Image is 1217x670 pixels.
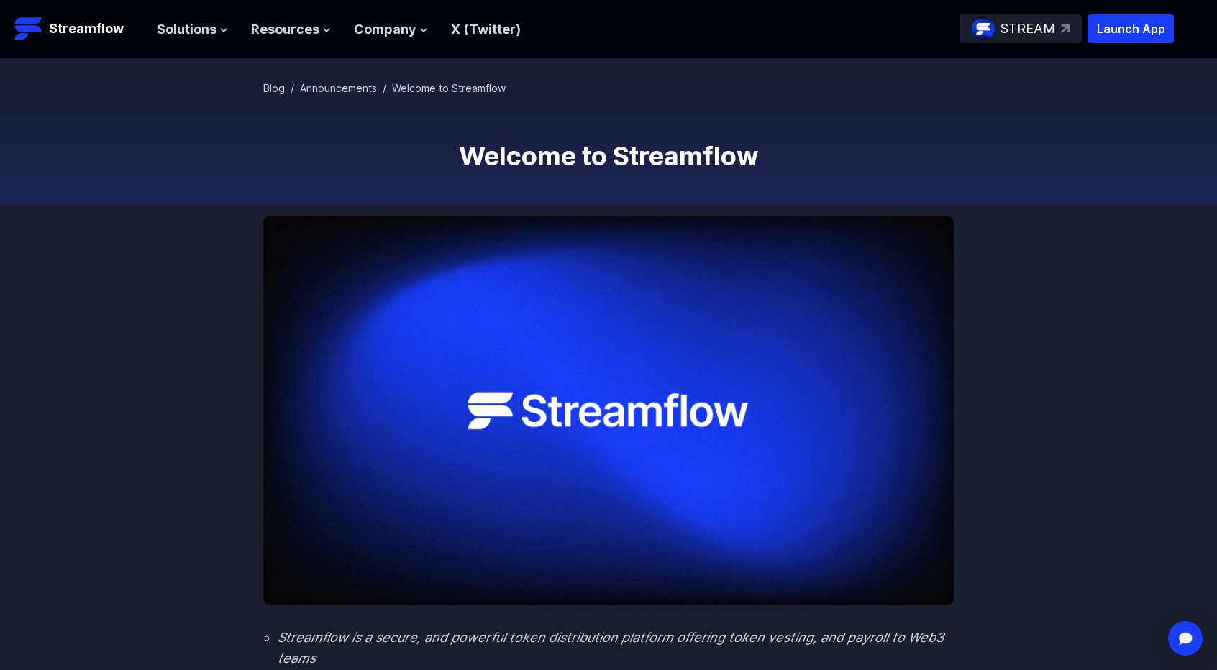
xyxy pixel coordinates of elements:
[263,142,954,170] h1: Welcome to Streamflow
[263,216,954,605] img: Welcome to Streamflow
[278,630,944,666] em: Streamflow is a secure, and powerful token distribution platform offering token vesting, and payr...
[972,17,995,40] img: streamflow-logo-circle.png
[263,82,285,94] a: Blog
[300,82,377,94] a: Announcements
[14,14,142,43] a: Streamflow
[451,22,521,37] a: X (Twitter)
[291,82,294,94] span: /
[157,19,228,40] button: Solutions
[1088,14,1174,43] button: Launch App
[49,19,124,39] p: Streamflow
[251,19,331,40] button: Resources
[354,19,428,40] button: Company
[1168,621,1203,656] div: Open Intercom Messenger
[1001,19,1055,40] p: STREAM
[14,14,43,43] img: Streamflow Logo
[392,82,506,94] span: Welcome to Streamflow
[960,14,1082,43] a: STREAM
[157,19,216,40] span: Solutions
[1061,24,1070,33] img: top-right-arrow.svg
[383,82,386,94] span: /
[251,19,319,40] span: Resources
[354,19,416,40] span: Company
